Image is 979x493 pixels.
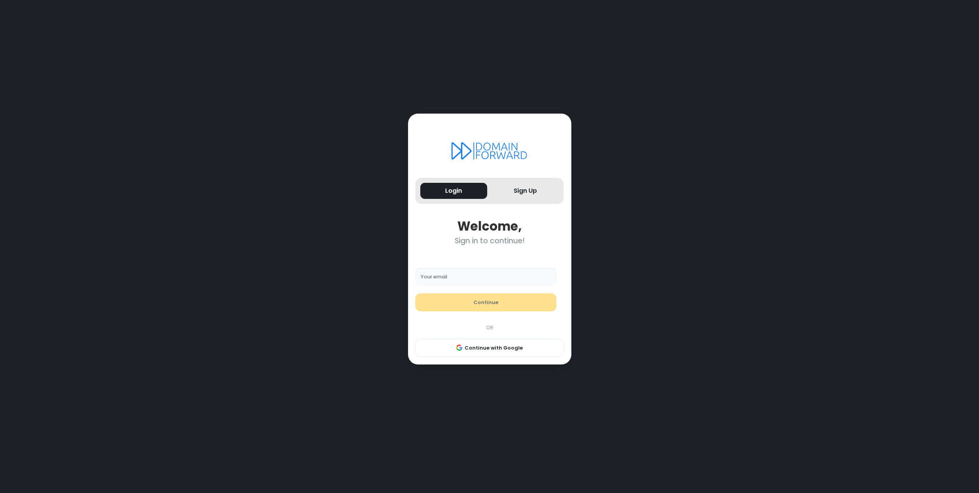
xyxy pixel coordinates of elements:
[415,339,564,357] button: Continue with Google
[411,324,568,332] div: OR
[492,183,559,199] button: Sign Up
[415,236,564,245] div: Sign in to continue!
[420,183,487,199] button: Login
[415,219,564,234] div: Welcome,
